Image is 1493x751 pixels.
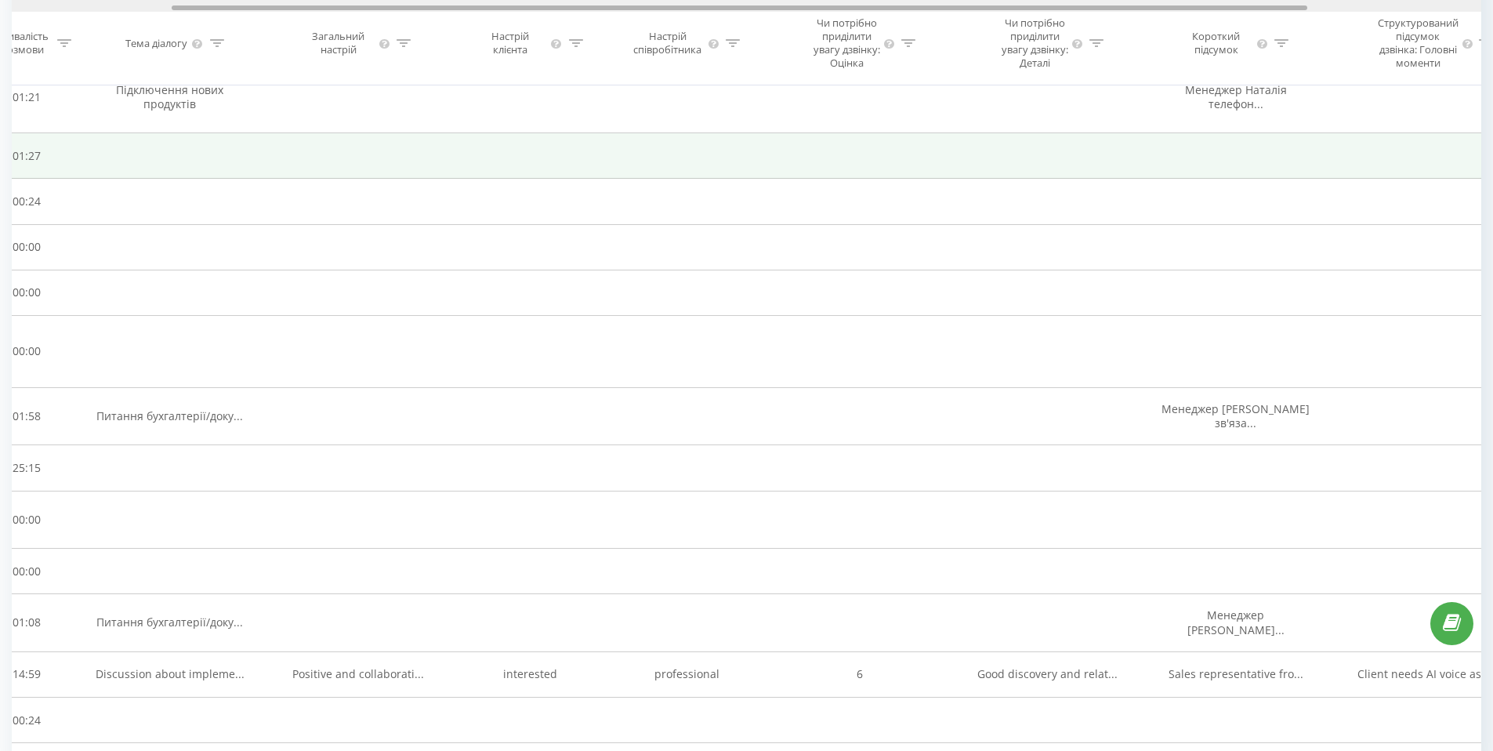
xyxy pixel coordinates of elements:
span: Sales representative fro... [1169,666,1303,681]
div: Настрій клієнта [473,30,546,56]
span: Менеджер [PERSON_NAME] зв'яза... [1161,401,1310,430]
div: Структурований підсумок дзвінка: Головні моменти [1378,16,1459,70]
span: Питання бухгалтерії/доку... [96,615,243,629]
td: professional [609,651,766,697]
span: Питання бухгалтерії/доку... [96,408,243,423]
td: Підключення нових продуктів [76,61,264,133]
div: Короткий підсумок [1179,30,1254,56]
div: Настрій співробітника [630,30,705,56]
span: Менеджер Наталія телефон... [1185,82,1287,111]
td: 6 [766,651,954,697]
div: Тема діалогу [125,36,187,49]
span: Positive and collaborati... [292,666,424,681]
div: Чи потрібно приділити увагу дзвінку: Деталі [1002,16,1069,70]
td: interested [452,651,609,697]
span: Менеджер [PERSON_NAME]... [1187,608,1285,637]
span: Discussion about impleme... [96,666,245,681]
div: Загальний настрій [301,30,376,56]
div: Чи потрібно приділити увагу дзвінку: Оцінка [814,16,881,70]
span: Client needs AI voice as... [1357,666,1491,681]
span: Good discovery and relat... [977,666,1118,681]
